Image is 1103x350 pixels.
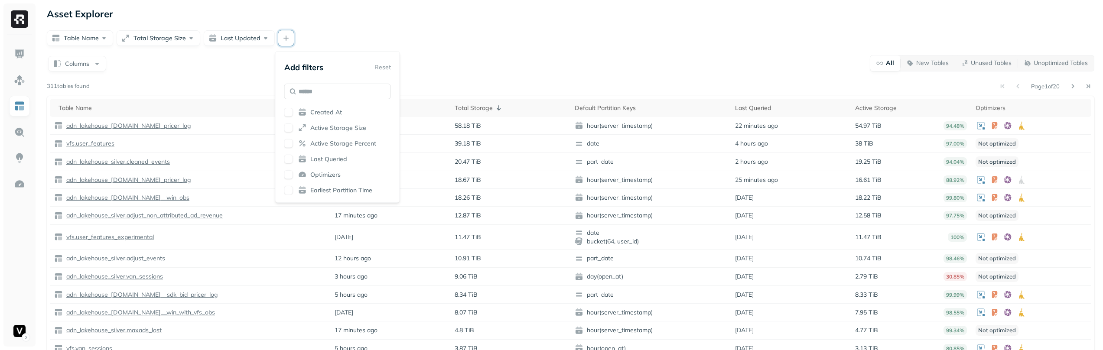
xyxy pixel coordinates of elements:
[63,308,215,317] a: adn_lakehouse_[DOMAIN_NAME]__win_with_vfs_obs
[735,104,846,112] div: Last Queried
[455,122,481,130] p: 58.18 TiB
[310,186,372,194] span: Earliest Partition Time
[14,49,25,60] img: Dashboard
[63,233,154,241] a: vfs.user_features_experimental
[735,139,768,148] p: 4 hours ago
[575,121,726,130] span: hour(server_timestamp)
[65,254,165,262] p: adn_lakehouse_silver.adjust_events
[54,233,63,241] img: table
[976,210,1018,221] p: Not optimized
[54,121,63,130] img: table
[976,138,1018,149] p: Not optimized
[855,158,882,166] p: 19.25 TiB
[575,272,726,281] span: day(open_at)
[335,308,353,317] p: [DATE]
[944,308,967,317] p: 98.55%
[310,139,376,148] span: Active Storage Percent
[63,122,191,130] a: adn_lakehouse_[DOMAIN_NAME]_pricer_log
[65,233,154,241] p: vfs.user_features_experimental
[14,75,25,86] img: Assets
[575,211,726,220] span: hour(server_timestamp)
[944,139,967,148] p: 97.00%
[735,326,754,334] p: [DATE]
[971,59,1012,67] p: Unused Tables
[335,272,368,281] p: 3 hours ago
[855,291,878,299] p: 8.33 TiB
[735,254,754,262] p: [DATE]
[944,175,967,185] p: 88.92%
[54,254,63,263] img: table
[575,158,726,166] span: part_date
[976,271,1018,282] p: Not optimized
[1034,59,1088,67] p: Unoptimized Tables
[575,139,726,148] span: date
[117,30,200,46] button: Total Storage Size
[855,272,878,281] p: 2.79 TiB
[335,211,377,220] p: 17 minutes ago
[735,194,754,202] p: [DATE]
[455,139,481,148] p: 39.18 TiB
[855,139,873,148] p: 38 TiB
[575,290,726,299] span: part_date
[14,152,25,164] img: Insights
[54,308,63,317] img: table
[63,211,223,220] a: adn_lakehouse_silver.adjust_non_attributed_ad_revenue
[65,272,163,281] p: adn_lakehouse_silver.van_sessions
[65,194,189,202] p: adn_lakehouse_[DOMAIN_NAME]__win_obs
[335,326,377,334] p: 17 minutes ago
[47,30,113,46] button: Table Name
[63,254,165,262] a: adn_lakehouse_silver.adjust_events
[65,176,191,184] p: adn_lakehouse_[DOMAIN_NAME]_pricer_log
[855,308,878,317] p: 7.95 TiB
[944,157,967,166] p: 94.04%
[855,326,878,334] p: 4.77 TiB
[735,176,778,184] p: 25 minutes ago
[335,291,368,299] p: 5 hours ago
[575,228,726,237] span: date
[335,254,371,262] p: 12 hours ago
[735,291,754,299] p: [DATE]
[48,56,106,71] button: Columns
[575,193,726,202] span: hour(server_timestamp)
[63,326,162,334] a: adn_lakehouse_silver.maxads_lost
[944,290,967,299] p: 99.99%
[455,158,481,166] p: 20.47 TiB
[944,211,967,220] p: 97.75%
[575,254,726,263] span: part_date
[63,194,189,202] a: adn_lakehouse_[DOMAIN_NAME]__win_obs
[575,308,726,317] span: hour(server_timestamp)
[54,193,63,202] img: table
[204,30,275,46] button: Last Updated
[54,290,63,299] img: table
[455,194,481,202] p: 18.26 TiB
[14,100,25,112] img: Asset Explorer
[455,254,481,262] p: 10.91 TiB
[54,175,63,184] img: table
[855,104,966,112] div: Active Storage
[455,233,481,241] p: 11.47 TiB
[855,211,882,220] p: 12.58 TiB
[855,233,882,241] p: 11.47 TiB
[944,326,967,335] p: 99.34%
[976,156,1018,167] p: Not optimized
[47,8,113,20] p: Asset Explorer
[735,233,754,241] p: [DATE]
[575,237,726,246] span: bucket(64, user_id)
[948,233,967,242] p: 100%
[63,291,218,299] a: adn_lakehouse_[DOMAIN_NAME]__sdk_bid_pricer_log
[65,139,114,148] p: vfs.user_features
[735,272,754,281] p: [DATE]
[65,308,215,317] p: adn_lakehouse_[DOMAIN_NAME]__win_with_vfs_obs
[59,104,326,112] div: Table Name
[63,139,114,148] a: vfs.user_features
[944,254,967,263] p: 98.46%
[455,211,481,220] p: 12.87 TiB
[855,254,882,262] p: 10.74 TiB
[944,272,967,281] p: 30.85%
[455,291,478,299] p: 8.34 TiB
[455,176,481,184] p: 18.67 TiB
[735,158,768,166] p: 2 hours ago
[310,171,341,179] span: Optimizers
[310,155,347,163] span: Last Queried
[14,178,25,190] img: Optimization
